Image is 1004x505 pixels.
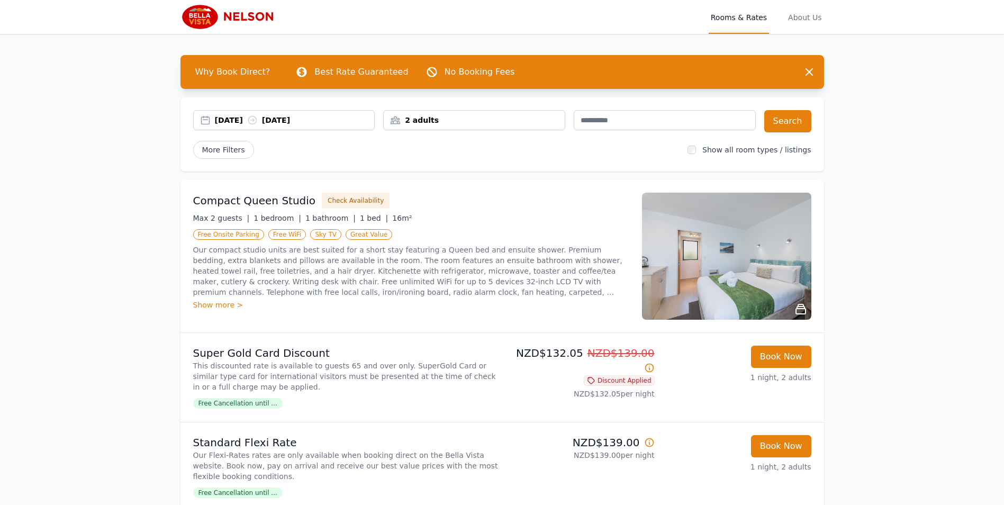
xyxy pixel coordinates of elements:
[702,146,811,154] label: Show all room types / listings
[193,214,250,222] span: Max 2 guests |
[268,229,306,240] span: Free WiFi
[193,398,283,409] span: Free Cancellation until ...
[314,66,408,78] p: Best Rate Guaranteed
[193,245,629,297] p: Our compact studio units are best suited for a short stay featuring a Queen bed and ensuite showe...
[587,347,655,359] span: NZD$139.00
[254,214,301,222] span: 1 bedroom |
[751,346,811,368] button: Book Now
[193,450,498,482] p: Our Flexi-Rates rates are only available when booking direct on the Bella Vista website. Book now...
[751,435,811,457] button: Book Now
[764,110,811,132] button: Search
[193,300,629,310] div: Show more >
[445,66,515,78] p: No Booking Fees
[663,372,811,383] p: 1 night, 2 adults
[305,214,356,222] span: 1 bathroom |
[215,115,375,125] div: [DATE] [DATE]
[193,193,316,208] h3: Compact Queen Studio
[193,488,283,498] span: Free Cancellation until ...
[322,193,390,209] button: Check Availability
[193,229,264,240] span: Free Onsite Parking
[506,450,655,461] p: NZD$139.00 per night
[506,346,655,375] p: NZD$132.05
[346,229,392,240] span: Great Value
[384,115,565,125] div: 2 adults
[193,141,254,159] span: More Filters
[506,435,655,450] p: NZD$139.00
[180,4,283,30] img: Bella Vista Motel Nelson
[193,435,498,450] p: Standard Flexi Rate
[310,229,341,240] span: Sky TV
[360,214,388,222] span: 1 bed |
[506,389,655,399] p: NZD$132.05 per night
[193,360,498,392] p: This discounted rate is available to guests 65 and over only. SuperGold Card or similar type card...
[193,346,498,360] p: Super Gold Card Discount
[392,214,412,222] span: 16m²
[663,462,811,472] p: 1 night, 2 adults
[584,375,655,386] span: Discount Applied
[187,61,279,83] span: Why Book Direct?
